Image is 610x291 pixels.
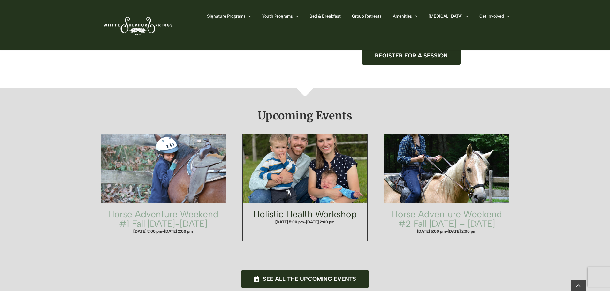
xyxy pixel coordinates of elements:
[375,52,448,59] span: Register for a session
[164,229,193,234] span: [DATE] 2:00 pm
[391,228,503,234] h4: -
[207,14,246,18] span: Signature Programs
[309,14,341,18] span: Bed & Breakfast
[362,47,461,65] a: Register
[101,110,509,121] h2: Upcoming Events
[101,134,226,203] a: Horse Adventure Weekend #1 Fall Wednesday-Friday
[101,10,174,40] img: White Sulphur Springs Logo
[108,209,218,229] a: Horse Adventure Weekend #1 Fall [DATE]-[DATE]
[253,209,357,219] a: Holistic Health Workshop
[393,14,412,18] span: Amenities
[448,229,477,234] span: [DATE] 2:00 pm
[384,134,509,203] a: Horse Adventure Weekend #2 Fall Friday – Sunday
[107,228,219,234] h4: -
[417,229,446,234] span: [DATE] 5:00 pm
[263,276,356,282] span: See all the upcoming events
[262,14,293,18] span: Youth Programs
[392,209,502,229] a: Horse Adventure Weekend #2 Fall [DATE] – [DATE]
[352,14,382,18] span: Group Retreats
[306,220,335,224] span: [DATE] 2:00 pm
[133,229,162,234] span: [DATE] 5:00 pm
[429,14,463,18] span: [MEDICAL_DATA]
[249,219,361,225] h4: -
[275,220,304,224] span: [DATE] 5:00 pm
[241,270,369,288] a: See all the upcoming events
[243,134,368,203] a: Holistic Health Workshop
[479,14,504,18] span: Get Involved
